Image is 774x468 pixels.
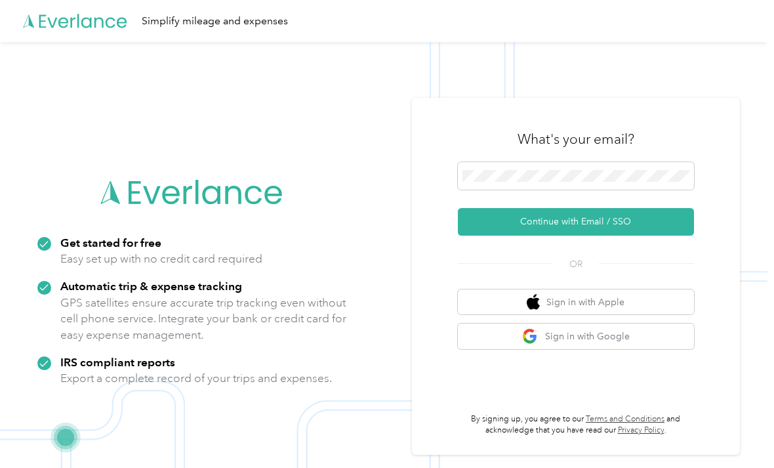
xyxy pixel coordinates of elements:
h3: What's your email? [518,130,634,148]
button: Continue with Email / SSO [458,208,694,236]
strong: IRS compliant reports [60,355,175,369]
span: OR [553,257,599,271]
p: Easy set up with no credit card required [60,251,262,267]
div: Simplify mileage and expenses [142,13,288,30]
p: GPS satellites ensure accurate trip tracking even without cell phone service. Integrate your bank... [60,295,347,343]
strong: Get started for free [60,236,161,249]
strong: Automatic trip & expense tracking [60,279,242,293]
button: google logoSign in with Google [458,324,694,349]
img: apple logo [527,294,540,310]
button: apple logoSign in with Apple [458,289,694,315]
img: google logo [522,328,539,345]
p: Export a complete record of your trips and expenses. [60,370,332,387]
p: By signing up, you agree to our and acknowledge that you have read our . [458,414,694,436]
a: Privacy Policy [618,425,664,435]
a: Terms and Conditions [586,414,664,424]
